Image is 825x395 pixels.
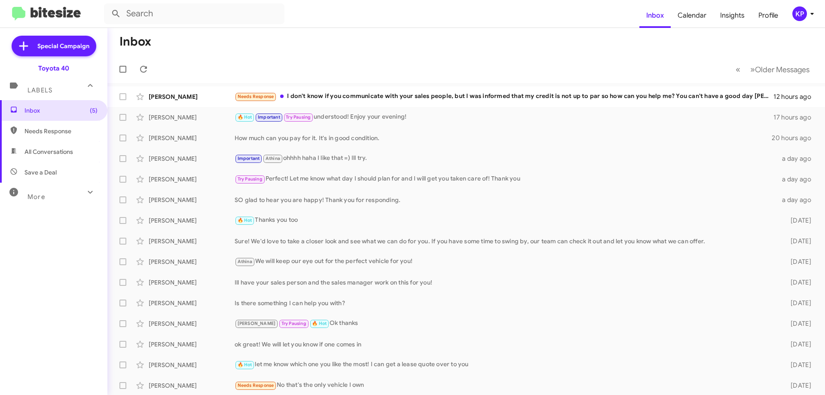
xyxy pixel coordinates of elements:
div: Perfect! Let me know what day I should plan for and I will get you taken care of! Thank you [235,174,777,184]
div: understood! Enjoy your evening! [235,112,773,122]
span: Try Pausing [238,176,263,182]
div: Is there something I can help you with? [235,299,777,307]
button: Previous [730,61,746,78]
div: [DATE] [777,237,818,245]
div: [PERSON_NAME] [149,216,235,225]
div: [PERSON_NAME] [149,299,235,307]
span: Inbox [24,106,98,115]
div: a day ago [777,175,818,184]
span: 🔥 Hot [312,321,327,326]
span: Try Pausing [286,114,311,120]
div: [DATE] [777,361,818,369]
div: SO glad to hear you are happy! Thank you for responding. [235,196,777,204]
div: a day ago [777,196,818,204]
a: Inbox [639,3,671,28]
span: 🔥 Hot [238,362,252,367]
div: [PERSON_NAME] [149,154,235,163]
div: [DATE] [777,299,818,307]
div: [PERSON_NAME] [149,257,235,266]
div: [DATE] [777,216,818,225]
input: Search [104,3,284,24]
div: [DATE] [777,257,818,266]
div: [DATE] [777,278,818,287]
span: Athina [238,259,252,264]
span: » [750,64,755,75]
div: [DATE] [777,340,818,349]
a: Insights [713,3,752,28]
div: [PERSON_NAME] [149,237,235,245]
div: ohhhh haha I like that =) Ill try. [235,153,777,163]
div: How much can you pay for it. It's in good condition. [235,134,772,142]
span: Special Campaign [37,42,89,50]
span: Important [258,114,280,120]
span: Athina [266,156,280,161]
span: Try Pausing [281,321,306,326]
span: Needs Response [238,94,274,99]
div: [DATE] [777,381,818,390]
span: All Conversations [24,147,73,156]
div: a day ago [777,154,818,163]
div: We will keep our eye out for the perfect vehicle for you! [235,257,777,266]
span: Older Messages [755,65,810,74]
a: Special Campaign [12,36,96,56]
button: KP [785,6,816,21]
div: ok great! We will let you know if one comes in [235,340,777,349]
div: Thanks you too [235,215,777,225]
span: 🔥 Hot [238,114,252,120]
span: (5) [90,106,98,115]
div: Sure! We'd love to take a closer look and see what we can do for you. If you have some time to sw... [235,237,777,245]
div: [DATE] [777,319,818,328]
span: 🔥 Hot [238,217,252,223]
div: [PERSON_NAME] [149,196,235,204]
div: [PERSON_NAME] [149,361,235,369]
span: Important [238,156,260,161]
div: Ok thanks [235,318,777,328]
span: Needs Response [238,383,274,388]
div: 17 hours ago [773,113,818,122]
div: KP [792,6,807,21]
div: 20 hours ago [772,134,818,142]
span: Needs Response [24,127,98,135]
span: Labels [27,86,52,94]
button: Next [745,61,815,78]
div: [PERSON_NAME] [149,278,235,287]
nav: Page navigation example [731,61,815,78]
div: Toyota 40 [38,64,69,73]
h1: Inbox [119,35,151,49]
a: Profile [752,3,785,28]
div: [PERSON_NAME] [149,340,235,349]
div: Ill have your sales person and the sales manager work on this for you! [235,278,777,287]
div: No that's the only vehicle I own [235,380,777,390]
div: I don't know if you communicate with your sales people, but I was informed that my credit is not ... [235,92,773,101]
span: More [27,193,45,201]
div: 12 hours ago [773,92,818,101]
div: let me know which one you like the most! I can get a lease quote over to you [235,360,777,370]
div: [PERSON_NAME] [149,134,235,142]
div: [PERSON_NAME] [149,92,235,101]
span: [PERSON_NAME] [238,321,276,326]
span: Save a Deal [24,168,57,177]
div: [PERSON_NAME] [149,381,235,390]
div: [PERSON_NAME] [149,175,235,184]
span: « [736,64,740,75]
a: Calendar [671,3,713,28]
div: [PERSON_NAME] [149,319,235,328]
div: [PERSON_NAME] [149,113,235,122]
